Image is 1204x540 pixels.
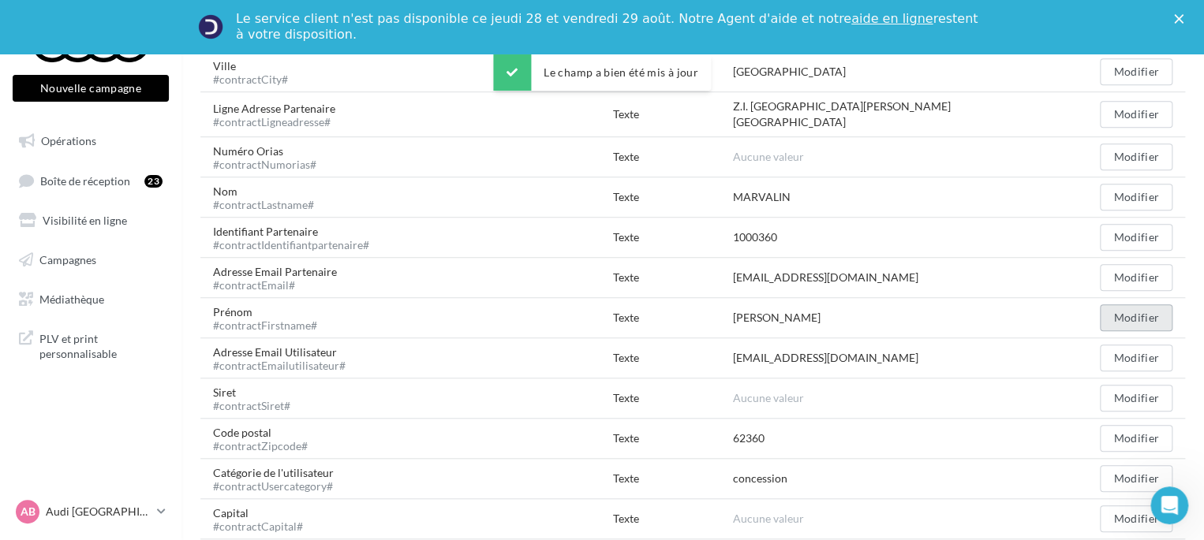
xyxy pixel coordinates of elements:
div: Numéro Orias [213,143,329,170]
span: Campagnes [39,253,96,266]
a: Campagnes [9,244,172,277]
a: AB Audi [GEOGRAPHIC_DATA] [13,497,169,527]
a: Médiathèque [9,283,172,316]
button: Modifier [1100,344,1172,371]
div: Texte [613,430,733,446]
div: Z.I. [GEOGRAPHIC_DATA][PERSON_NAME] [GEOGRAPHIC_DATA] [733,99,1053,130]
div: [PERSON_NAME] [733,310,821,326]
button: Modifier [1100,143,1172,170]
a: PLV et print personnalisable [9,322,172,368]
div: Adresse Email Utilisateur [213,344,358,371]
div: Texte [613,229,733,245]
div: Texte [613,471,733,486]
button: Modifier [1100,224,1172,251]
div: #contractCity# [213,74,288,85]
div: Siret [213,385,303,412]
div: Texte [613,189,733,205]
span: Boîte de réception [40,173,130,187]
div: Texte [613,149,733,165]
div: [EMAIL_ADDRESS][DOMAIN_NAME] [733,270,918,285]
button: Modifier [1100,264,1172,291]
button: Modifier [1100,385,1172,412]
span: Opérations [41,134,96,147]
span: Aucune valeur [733,150,804,163]
button: Modifier [1100,505,1172,532]
div: concession [733,471,787,486]
button: Modifier [1100,304,1172,331]
div: Identifiant Partenaire [213,224,382,251]
div: [EMAIL_ADDRESS][DOMAIN_NAME] [733,350,918,366]
span: AB [21,504,36,520]
div: 23 [144,175,163,188]
a: Boîte de réception23 [9,164,172,198]
a: Opérations [9,125,172,158]
div: MARVALIN [733,189,791,205]
div: Ville [213,58,301,85]
div: Texte [613,390,733,406]
div: Catégorie de l'utilisateur [213,465,346,492]
a: Visibilité en ligne [9,204,172,237]
div: Texte [613,106,733,122]
span: Aucune valeur [733,512,804,525]
div: #contractLastname# [213,199,314,210]
div: Code postal [213,425,320,452]
p: Audi [GEOGRAPHIC_DATA] [46,504,151,520]
div: #contractSiret# [213,400,290,412]
div: #contractEmail# [213,280,337,291]
button: Modifier [1100,58,1172,85]
button: Modifier [1100,101,1172,128]
div: 1000360 [733,229,777,245]
div: #contractUsercategory# [213,481,334,492]
button: Modifier [1100,184,1172,210]
div: Texte [613,310,733,326]
div: 62360 [733,430,765,446]
div: Fermer [1174,14,1190,24]
div: #contractZipcode# [213,441,308,452]
div: #contractEmailutilisateur# [213,360,346,371]
button: Modifier [1100,425,1172,452]
div: Le champ a bien été mis à jour [493,54,711,91]
a: aide en ligne [851,11,933,26]
button: Nouvelle campagne [13,75,169,102]
div: Capital [213,505,316,532]
div: Ligne Adresse Partenaire [213,101,348,128]
span: Médiathèque [39,292,104,305]
div: #contractLigneadresse# [213,117,335,128]
img: Profile image for Service-Client [198,14,223,39]
div: [GEOGRAPHIC_DATA] [733,64,846,80]
div: #contractIdentifiantpartenaire# [213,240,369,251]
div: Le service client n'est pas disponible ce jeudi 28 et vendredi 29 août. Notre Agent d'aide et not... [236,11,981,43]
button: Modifier [1100,465,1172,492]
div: Adresse Email Partenaire [213,264,350,291]
div: Texte [613,270,733,285]
div: Texte [613,511,733,527]
div: Texte [613,350,733,366]
iframe: Intercom live chat [1150,486,1188,524]
div: Nom [213,184,327,210]
div: #contractCapital# [213,521,303,532]
span: Visibilité en ligne [43,214,127,227]
div: Prénom [213,304,330,331]
div: #contractNumorias# [213,159,316,170]
span: PLV et print personnalisable [39,328,163,362]
div: #contractFirstname# [213,320,317,331]
span: Aucune valeur [733,391,804,404]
